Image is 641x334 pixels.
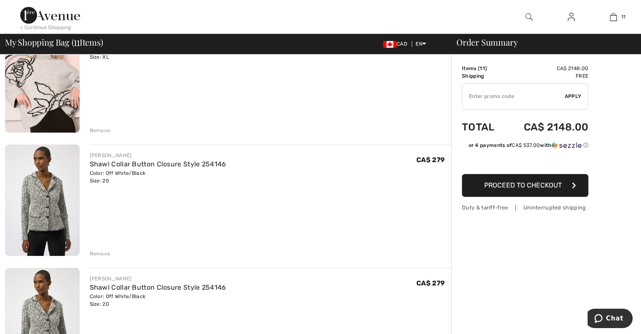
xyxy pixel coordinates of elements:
[5,38,103,46] span: My Shopping Bag ( Items)
[462,72,504,80] td: Shipping
[462,141,588,152] div: or 4 payments ofCA$ 537.00withSezzle Click to learn more about Sezzle
[90,160,226,168] a: Shawl Collar Button Closure Style 254146
[416,41,426,47] span: EN
[90,275,226,282] div: [PERSON_NAME]
[526,12,533,22] img: search the website
[90,283,226,291] a: Shawl Collar Button Closure Style 254146
[90,127,110,134] div: Remove
[504,113,588,141] td: CA$ 2148.00
[462,174,588,197] button: Proceed to Checkout
[20,7,80,24] img: 1ère Avenue
[468,141,588,149] div: or 4 payments of with
[90,250,110,258] div: Remove
[504,72,588,80] td: Free
[561,12,582,22] a: Sign In
[416,279,445,287] span: CA$ 279
[462,113,504,141] td: Total
[462,65,504,72] td: Items ( )
[504,65,588,72] td: CA$ 2148.00
[462,84,565,109] input: Promo code
[462,152,588,171] iframe: PayPal-paypal
[90,293,226,308] div: Color: Off White/Black Size: 20
[593,12,634,22] a: 11
[383,41,410,47] span: CAD
[484,181,562,189] span: Proceed to Checkout
[446,38,636,46] div: Order Summary
[610,12,617,22] img: My Bag
[90,152,226,159] div: [PERSON_NAME]
[512,142,540,148] span: CA$ 537.00
[20,24,71,31] div: < Continue Shopping
[5,21,80,133] img: Floral Embroidered Pullover Style 254943
[90,169,226,185] div: Color: Off White/Black Size: 20
[568,12,575,22] img: My Info
[416,156,445,164] span: CA$ 279
[480,65,485,71] span: 11
[383,41,397,48] img: Canadian Dollar
[5,144,80,256] img: Shawl Collar Button Closure Style 254146
[621,13,626,21] span: 11
[587,309,633,330] iframe: Opens a widget where you can chat to one of our agents
[462,204,588,212] div: Duty & tariff-free | Uninterrupted shipping
[551,141,582,149] img: Sezzle
[565,92,582,100] span: Apply
[74,36,80,47] span: 11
